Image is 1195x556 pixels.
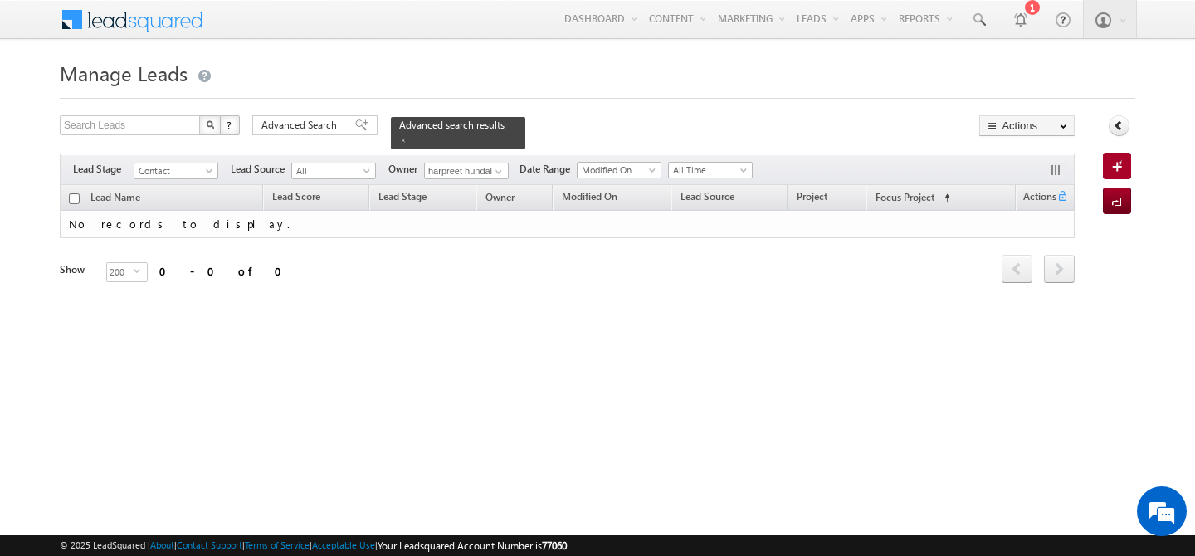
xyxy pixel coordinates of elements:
[577,162,661,178] a: Modified On
[292,163,371,178] span: All
[312,539,375,550] a: Acceptable Use
[669,163,748,178] span: All Time
[370,188,435,209] a: Lead Stage
[264,188,329,209] a: Lead Score
[60,538,567,554] span: © 2025 LeadSquared | | | | |
[788,188,836,209] a: Project
[562,190,617,202] span: Modified On
[134,163,213,178] span: Contact
[245,539,310,550] a: Terms of Service
[177,539,242,550] a: Contact Support
[60,211,1075,238] td: No records to display.
[1017,188,1056,209] span: Actions
[220,115,240,135] button: ?
[424,163,509,179] input: Type to Search
[134,267,147,275] span: select
[519,162,577,177] span: Date Range
[69,193,80,204] input: Check all records
[82,188,149,210] a: Lead Name
[578,163,656,178] span: Modified On
[73,162,134,177] span: Lead Stage
[1044,256,1075,283] a: next
[227,118,234,132] span: ?
[399,119,505,131] span: Advanced search results
[231,162,291,177] span: Lead Source
[937,192,950,205] span: (sorted ascending)
[876,191,934,203] span: Focus Project
[979,115,1075,136] button: Actions
[672,188,743,209] a: Lead Source
[150,539,174,550] a: About
[797,190,827,202] span: Project
[378,190,427,202] span: Lead Stage
[388,162,424,177] span: Owner
[60,262,93,277] div: Show
[867,188,958,209] a: Focus Project (sorted ascending)
[1002,255,1032,283] span: prev
[291,163,376,179] a: All
[485,191,515,203] span: Owner
[1044,255,1075,283] span: next
[107,263,134,281] span: 200
[542,539,567,552] span: 77060
[60,60,188,86] span: Manage Leads
[668,162,753,178] a: All Time
[134,163,218,179] a: Contact
[159,261,292,280] div: 0 - 0 of 0
[272,190,320,202] span: Lead Score
[261,118,342,133] span: Advanced Search
[486,163,507,180] a: Show All Items
[554,188,626,209] a: Modified On
[206,120,214,129] img: Search
[1002,256,1032,283] a: prev
[378,539,567,552] span: Your Leadsquared Account Number is
[680,190,734,202] span: Lead Source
